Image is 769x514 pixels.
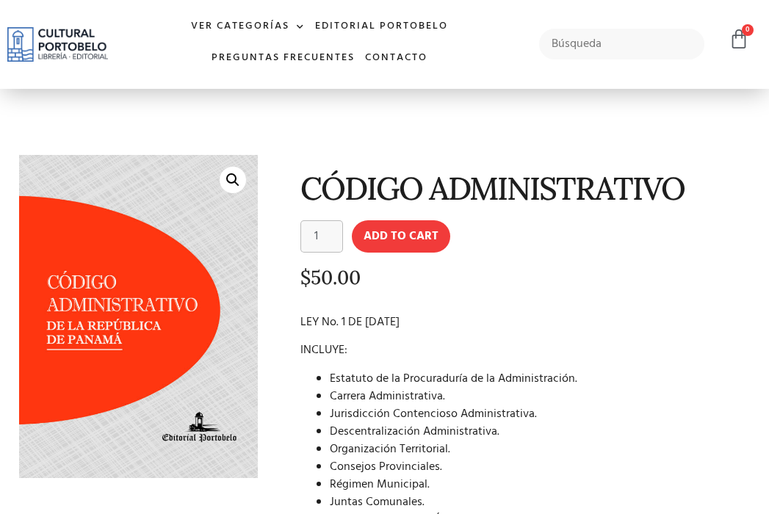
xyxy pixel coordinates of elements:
[330,405,537,424] span: Jurisdicción Contencioso Administrativa.
[729,29,749,50] a: 0
[300,220,343,253] input: Product quantity
[360,43,433,74] a: Contacto
[742,24,754,36] span: 0
[330,387,445,406] span: Carrera Administrativa.
[330,422,499,441] span: Descentralización Administrativa.
[300,265,311,289] span: $
[352,220,450,253] button: Add to cart
[330,475,430,494] span: Régimen Municipal.
[539,29,704,59] input: Búsqueda
[330,369,577,388] span: Estatuto de la Procuraduría de la Administración.
[330,440,450,459] span: Organización Territorial.
[186,11,310,43] a: Ver Categorías
[206,43,360,74] a: Preguntas frecuentes
[330,457,442,477] span: Consejos Provinciales.
[300,171,745,206] h1: CÓDIGO ADMINISTRATIVO
[300,265,361,289] bdi: 50.00
[330,493,425,512] span: Juntas Comunales.
[220,167,246,193] a: 🔍
[300,314,745,331] p: LEY No. 1 DE [DATE]
[310,11,453,43] a: Editorial Portobelo
[300,341,745,359] p: INCLUYE:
